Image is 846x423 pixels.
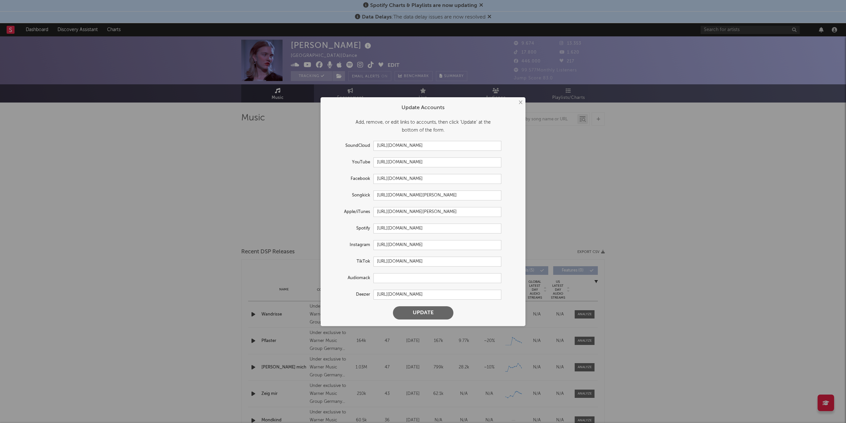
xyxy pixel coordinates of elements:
[327,175,373,183] label: Facebook
[327,118,519,134] div: Add, remove, or edit links to accounts, then click 'Update' at the bottom of the form.
[327,274,373,282] label: Audiomack
[393,306,453,319] button: Update
[327,241,373,249] label: Instagram
[327,258,373,266] label: TikTok
[327,291,373,299] label: Deezer
[327,191,373,199] label: Songkick
[327,158,373,166] label: YouTube
[517,99,524,106] button: ×
[327,208,373,216] label: Apple/iTunes
[327,142,373,150] label: SoundCloud
[327,225,373,233] label: Spotify
[327,104,519,112] div: Update Accounts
